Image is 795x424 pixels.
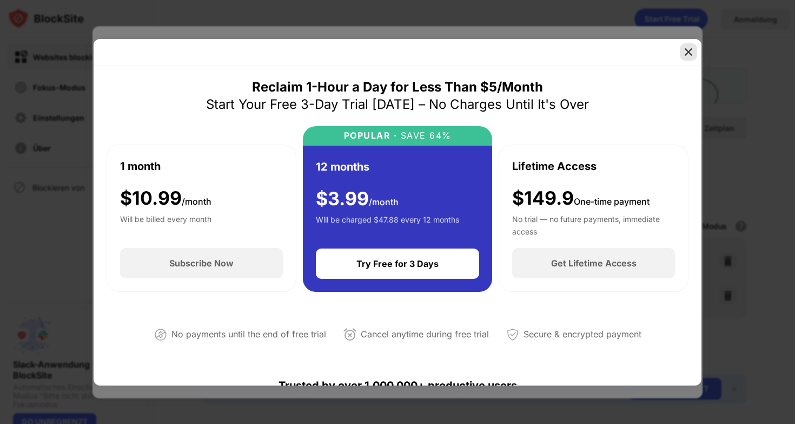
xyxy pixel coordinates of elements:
[344,131,398,141] div: POPULAR ·
[120,158,161,174] div: 1 month
[574,196,650,207] span: One-time payment
[120,187,211,210] div: $ 10.99
[120,213,211,235] div: Will be billed every month
[361,327,489,342] div: Cancel anytime during free trial
[169,258,234,269] div: Subscribe Now
[182,196,211,207] span: /month
[512,213,675,235] div: No trial — no future payments, immediate access
[524,327,641,342] div: Secure & encrypted payment
[154,328,167,341] img: not-paying
[512,158,597,174] div: Lifetime Access
[107,360,688,412] div: Trusted by over 1,000,000+ productive users
[206,96,589,113] div: Start Your Free 3-Day Trial [DATE] – No Charges Until It's Over
[512,187,650,210] div: $149.9
[316,214,459,236] div: Will be charged $47.88 every 12 months
[252,79,543,96] div: Reclaim 1-Hour a Day for Less Than $5/Month
[316,159,369,175] div: 12 months
[171,327,326,342] div: No payments until the end of free trial
[397,131,452,141] div: SAVE 64%
[356,258,439,269] div: Try Free for 3 Days
[506,328,519,341] img: secured-payment
[551,258,637,269] div: Get Lifetime Access
[343,328,356,341] img: cancel-anytime
[316,188,399,210] div: $ 3.99
[369,197,399,207] span: /month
